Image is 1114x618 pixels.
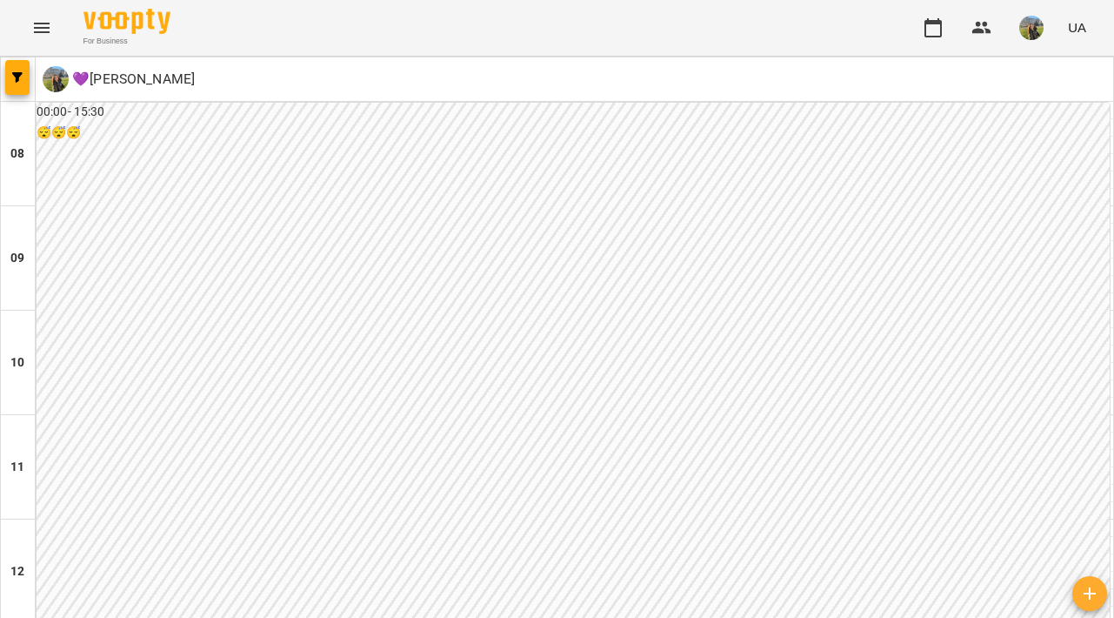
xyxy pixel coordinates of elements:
h6: 10 [10,353,24,373]
button: Створити урок [1072,576,1107,611]
button: Menu [21,7,63,49]
img: � [43,66,69,92]
h6: 09 [10,249,24,268]
p: 💜[PERSON_NAME] [69,69,195,90]
h6: 11 [10,458,24,477]
img: f0a73d492ca27a49ee60cd4b40e07bce.jpeg [1019,16,1044,40]
img: Voopty Logo [83,9,170,34]
span: For Business [83,36,170,47]
a: � 💜[PERSON_NAME] [43,66,195,92]
span: UA [1068,18,1086,37]
h6: 08 [10,144,24,164]
h6: 00:00 - 15:30 [37,103,1110,122]
h6: 😴😴😴 [37,124,1110,143]
button: UA [1061,11,1093,44]
h6: 12 [10,562,24,581]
